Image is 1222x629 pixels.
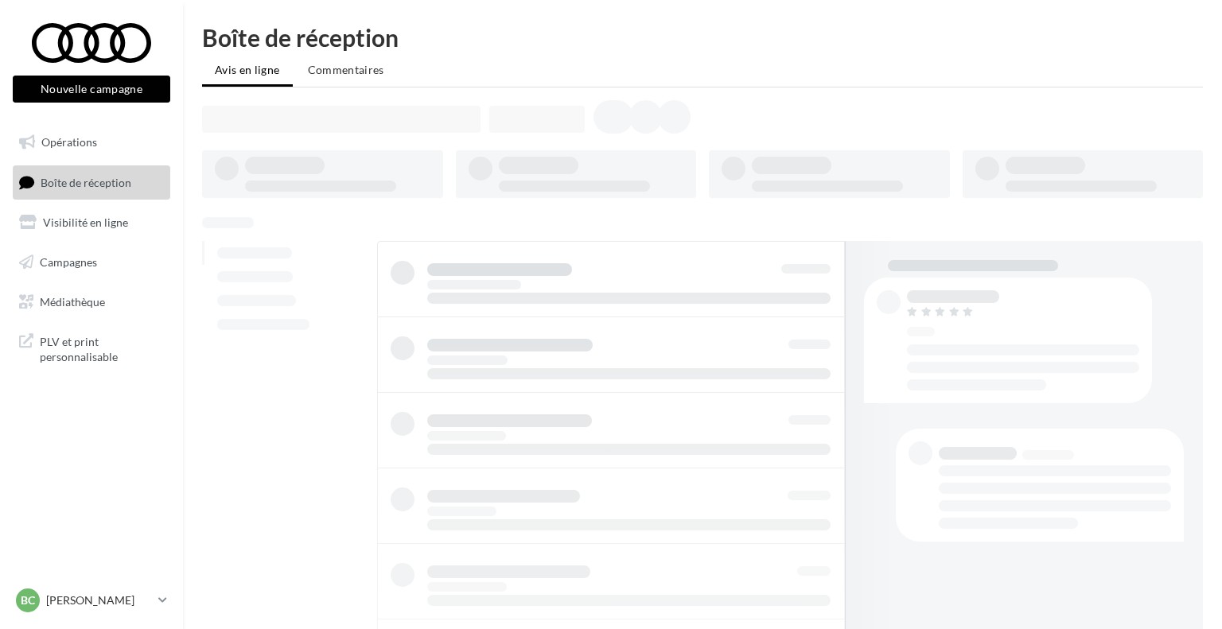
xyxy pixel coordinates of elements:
span: Opérations [41,135,97,149]
a: Opérations [10,126,173,159]
span: Médiathèque [40,294,105,308]
span: Commentaires [308,63,384,76]
span: Boîte de réception [41,175,131,188]
a: Boîte de réception [10,165,173,200]
span: Campagnes [40,255,97,269]
div: Boîte de réception [202,25,1203,49]
a: Médiathèque [10,285,173,319]
a: BC [PERSON_NAME] [13,585,170,615]
a: PLV et print personnalisable [10,324,173,371]
span: BC [21,592,35,608]
a: Campagnes [10,246,173,279]
button: Nouvelle campagne [13,76,170,103]
span: Visibilité en ligne [43,215,128,229]
a: Visibilité en ligne [10,206,173,239]
span: PLV et print personnalisable [40,331,164,365]
p: [PERSON_NAME] [46,592,152,608]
